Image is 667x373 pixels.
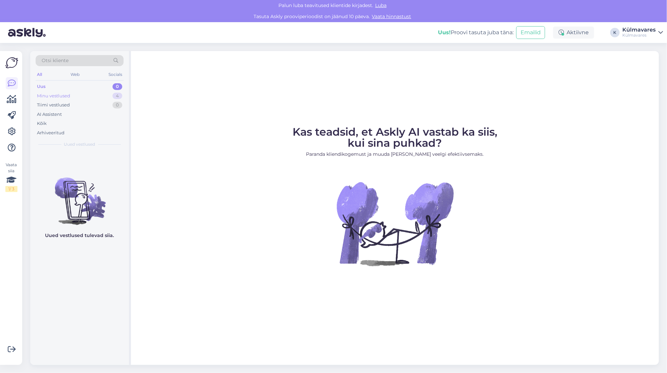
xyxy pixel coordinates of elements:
[293,151,497,158] p: Paranda kliendikogemust ja muuda [PERSON_NAME] veelgi efektiivsemaks.
[37,83,46,90] div: Uus
[42,57,69,64] span: Otsi kliente
[113,102,122,108] div: 0
[622,27,656,33] div: Külmavares
[37,120,47,127] div: Kõik
[373,2,389,8] span: Luba
[370,13,413,19] a: Vaata hinnastust
[622,33,656,38] div: Külmavares
[30,166,129,226] img: No chats
[37,130,64,136] div: Arhiveeritud
[37,93,70,99] div: Minu vestlused
[293,125,497,149] span: Kas teadsid, et Askly AI vastab ka siis, kui sina puhkad?
[37,111,62,118] div: AI Assistent
[622,27,663,38] a: KülmavaresKülmavares
[113,93,122,99] div: 4
[438,29,514,37] div: Proovi tasuta juba täna:
[37,102,70,108] div: Tiimi vestlused
[107,70,124,79] div: Socials
[438,29,451,36] b: Uus!
[610,28,620,37] div: K
[516,26,545,39] button: Emailid
[553,27,594,39] div: Aktiivne
[113,83,122,90] div: 0
[45,232,114,239] p: Uued vestlused tulevad siia.
[5,56,18,69] img: Askly Logo
[64,141,95,147] span: Uued vestlused
[5,186,17,192] div: 1 / 3
[70,70,81,79] div: Web
[36,70,43,79] div: All
[5,162,17,192] div: Vaata siia
[335,163,455,284] img: No Chat active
